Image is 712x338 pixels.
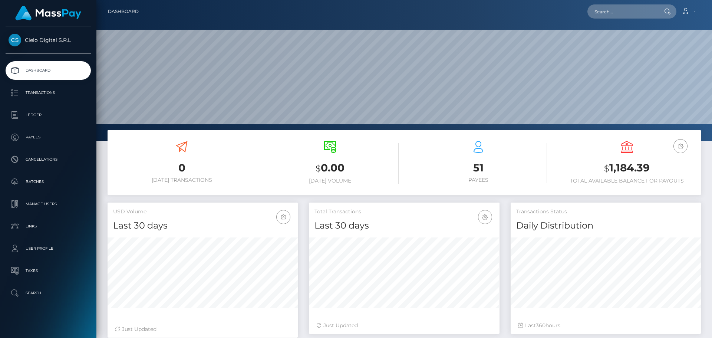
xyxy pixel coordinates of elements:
[261,178,399,184] h6: [DATE] Volume
[6,150,91,169] a: Cancellations
[9,109,88,121] p: Ledger
[516,219,695,232] h4: Daily Distribution
[316,163,321,174] small: $
[518,322,693,329] div: Last hours
[6,262,91,280] a: Taxes
[6,106,91,124] a: Ledger
[113,177,250,183] h6: [DATE] Transactions
[15,6,81,20] img: MassPay Logo
[410,177,547,183] h6: Payees
[6,284,91,302] a: Search
[9,265,88,276] p: Taxes
[6,37,91,43] span: Cielo Digital S.R.L
[604,163,609,174] small: $
[558,161,695,176] h3: 1,184.39
[9,243,88,254] p: User Profile
[9,87,88,98] p: Transactions
[9,176,88,187] p: Batches
[314,219,494,232] h4: Last 30 days
[9,288,88,299] p: Search
[9,132,88,143] p: Payees
[9,65,88,76] p: Dashboard
[6,128,91,147] a: Payees
[115,325,290,333] div: Just Updated
[6,239,91,258] a: User Profile
[108,4,139,19] a: Dashboard
[6,83,91,102] a: Transactions
[316,322,492,329] div: Just Updated
[113,161,250,175] h3: 0
[587,4,657,19] input: Search...
[536,322,545,329] span: 360
[261,161,399,176] h3: 0.00
[314,208,494,216] h5: Total Transactions
[6,217,91,236] a: Links
[9,221,88,232] p: Links
[6,61,91,80] a: Dashboard
[558,178,695,184] h6: Total Available Balance for Payouts
[6,195,91,213] a: Manage Users
[6,173,91,191] a: Batches
[113,208,292,216] h5: USD Volume
[516,208,695,216] h5: Transactions Status
[9,34,21,46] img: Cielo Digital S.R.L
[9,154,88,165] p: Cancellations
[113,219,292,232] h4: Last 30 days
[410,161,547,175] h3: 51
[9,198,88,210] p: Manage Users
